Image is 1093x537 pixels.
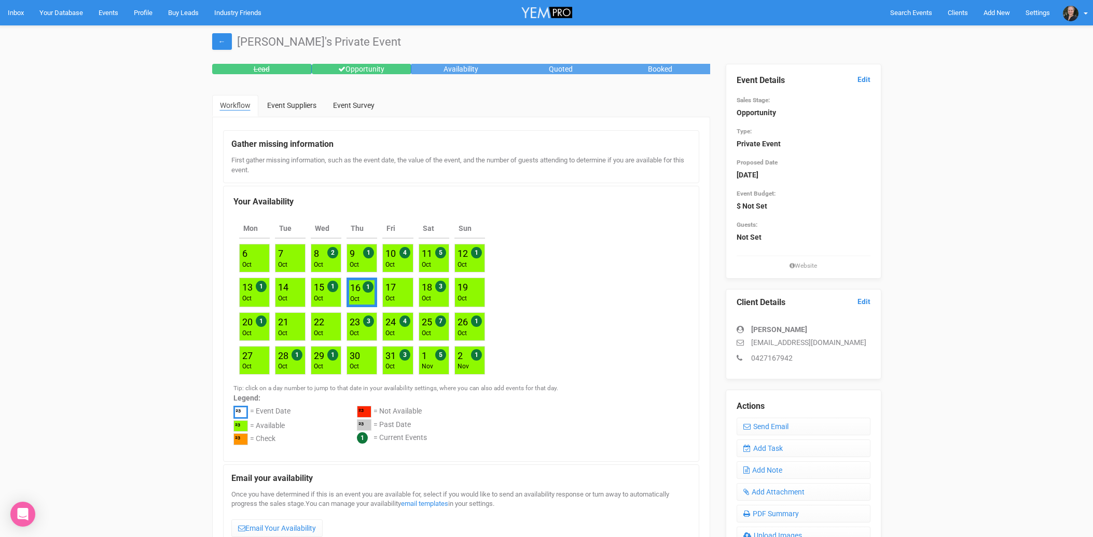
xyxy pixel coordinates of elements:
a: 13 [242,282,253,293]
a: Event Suppliers [259,95,324,116]
span: Clients [948,9,968,17]
a: 7 [278,248,283,259]
span: 1 [327,281,338,292]
span: 1 [363,281,373,293]
div: Oct [350,362,360,371]
strong: $ Not Set [737,202,767,210]
a: 2 [458,350,463,361]
a: 30 [350,350,360,361]
div: Oct [385,260,396,269]
div: Availability [411,64,511,74]
div: = Check [250,433,275,447]
div: = Current Events [373,432,427,444]
span: 3 [399,349,410,361]
div: Oct [242,329,253,338]
th: Sun [454,219,485,239]
a: 22 [314,316,324,327]
a: email templates [401,500,448,507]
a: Add Task [737,439,870,457]
p: [EMAIL_ADDRESS][DOMAIN_NAME] [737,337,870,348]
span: 4 [399,247,410,258]
span: 1 [256,281,267,292]
a: 9 [350,248,355,259]
small: Type: [737,128,752,135]
strong: Opportunity [737,108,776,117]
div: Oct [314,329,324,338]
span: 7 [435,315,446,327]
a: 27 [242,350,253,361]
div: Nov [458,362,469,371]
span: 5 [435,349,446,361]
a: 24 [385,316,396,327]
legend: Actions [737,401,870,412]
div: Oct [314,260,323,269]
small: Sales Stage: [737,97,770,104]
span: 1 [363,247,374,258]
span: 5 [435,247,446,258]
th: Wed [311,219,341,239]
small: Website [737,261,870,270]
th: Tue [275,219,306,239]
a: 29 [314,350,324,361]
span: 1 [327,349,338,361]
div: Opportunity [312,64,411,74]
a: 16 [350,282,361,293]
a: 18 [422,282,432,293]
h1: [PERSON_NAME]'s Private Event [212,36,881,48]
div: Oct [350,260,359,269]
div: Oct [422,260,432,269]
div: ²³ [357,406,371,418]
div: Oct [422,329,432,338]
a: Add Note [737,461,870,479]
th: Mon [239,219,270,239]
a: Send Email [737,418,870,435]
div: Oct [278,294,288,303]
div: ²³ [357,419,371,431]
div: = Not Available [373,406,422,419]
span: 1 [357,432,368,444]
a: 17 [385,282,396,293]
a: 6 [242,248,247,259]
div: Oct [422,294,432,303]
span: You can manage your availability in your settings. [306,500,494,507]
a: 28 [278,350,288,361]
div: Oct [385,362,396,371]
span: 1 [292,349,302,361]
legend: Gather missing information [231,139,691,150]
div: Open Intercom Messenger [10,502,35,527]
a: Edit [857,75,870,85]
img: open-uri20250213-2-1m688p0 [1063,6,1078,21]
span: 1 [256,315,267,327]
legend: Email your availability [231,473,691,485]
a: PDF Summary [737,505,870,522]
legend: Event Details [737,75,870,87]
div: Booked [611,64,710,74]
span: 1 [471,315,482,327]
div: Oct [314,294,324,303]
strong: [DATE] [737,171,758,179]
strong: [PERSON_NAME] [751,325,807,334]
a: 20 [242,316,253,327]
span: Add New [984,9,1010,17]
a: 14 [278,282,288,293]
a: 26 [458,316,468,327]
a: 8 [314,248,319,259]
th: Sat [419,219,449,239]
a: ← [212,33,232,50]
small: Proposed Date [737,159,778,166]
legend: Client Details [737,297,870,309]
div: Oct [278,329,288,338]
a: 10 [385,248,396,259]
div: Oct [278,260,287,269]
div: = Past Date [373,419,411,433]
div: Lead [212,64,312,74]
div: Oct [350,295,361,304]
a: 25 [422,316,432,327]
span: 1 [471,247,482,258]
legend: Your Availability [233,196,689,208]
a: 31 [385,350,396,361]
a: Add Attachment [737,483,870,501]
div: ²³ [233,420,248,432]
div: ²³ [233,433,248,445]
small: Event Budget: [737,190,776,197]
